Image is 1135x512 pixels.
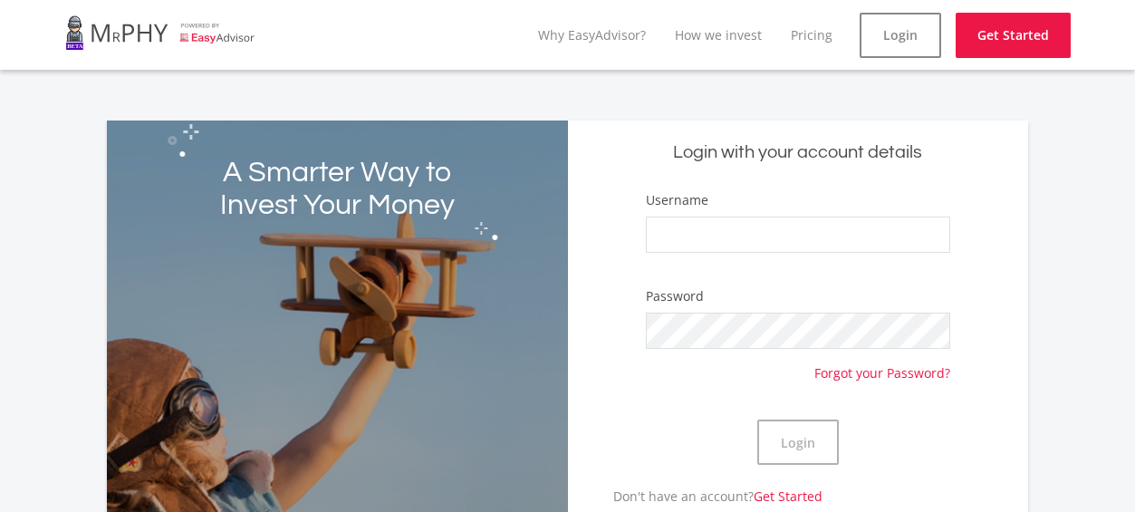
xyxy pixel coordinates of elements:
p: Don't have an account? [568,487,823,506]
button: Login [757,420,839,465]
h5: Login with your account details [582,140,1015,165]
a: Pricing [791,26,832,43]
a: Get Started [956,13,1071,58]
a: Forgot your Password? [814,349,950,382]
a: Get Started [754,488,822,505]
label: Password [646,287,704,305]
h2: A Smarter Way to Invest Your Money [198,157,475,222]
a: How we invest [675,26,762,43]
a: Login [860,13,941,58]
a: Why EasyAdvisor? [538,26,646,43]
label: Username [646,191,708,209]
